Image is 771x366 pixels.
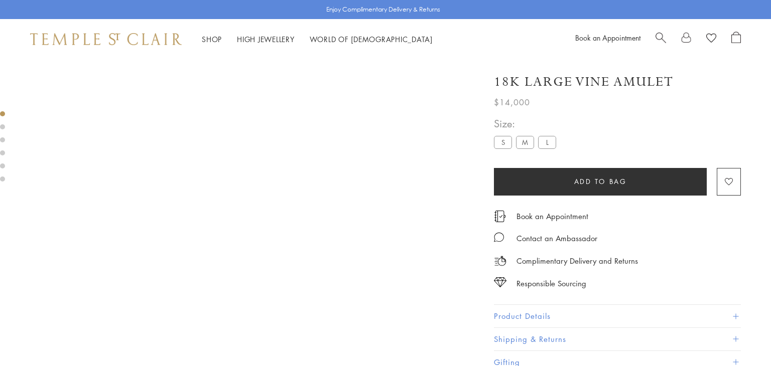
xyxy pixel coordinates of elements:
[656,32,666,47] a: Search
[326,5,440,15] p: Enjoy Complimentary Delivery & Returns
[494,255,506,267] img: icon_delivery.svg
[731,32,741,47] a: Open Shopping Bag
[494,232,504,242] img: MessageIcon-01_2.svg
[538,136,556,148] label: L
[494,96,530,109] span: $14,000
[494,136,512,148] label: S
[574,176,627,187] span: Add to bag
[516,136,534,148] label: M
[30,33,182,45] img: Temple St. Clair
[202,34,222,44] a: ShopShop
[575,33,640,43] a: Book an Appointment
[494,277,506,287] img: icon_sourcing.svg
[310,34,433,44] a: World of [DEMOGRAPHIC_DATA]World of [DEMOGRAPHIC_DATA]
[494,73,674,91] h1: 18K Large Vine Amulet
[517,255,638,267] p: Complimentary Delivery and Returns
[706,32,716,47] a: View Wishlist
[517,211,588,222] a: Book an Appointment
[494,305,741,327] button: Product Details
[494,328,741,350] button: Shipping & Returns
[202,33,433,46] nav: Main navigation
[517,277,586,290] div: Responsible Sourcing
[494,211,506,222] img: icon_appointment.svg
[517,232,597,245] div: Contact an Ambassador
[237,34,295,44] a: High JewelleryHigh Jewellery
[494,115,560,132] span: Size:
[494,168,707,196] button: Add to bag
